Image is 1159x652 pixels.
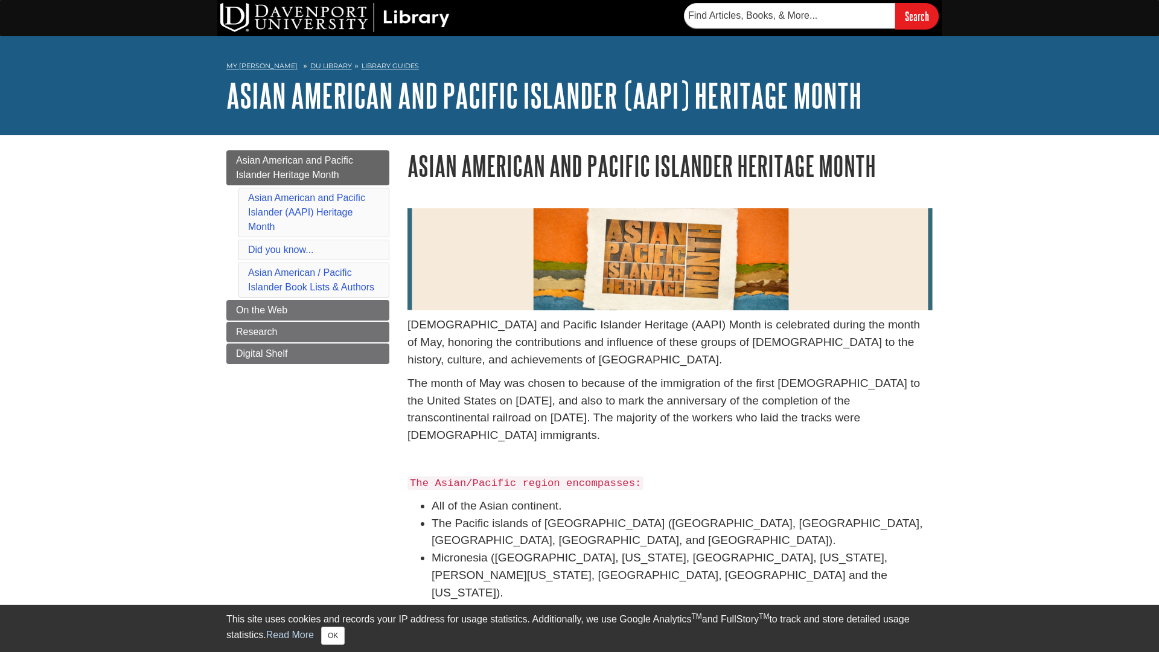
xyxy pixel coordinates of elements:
[236,305,287,315] span: On the Web
[684,3,895,28] input: Find Articles, Books, & More...
[220,3,450,32] img: DU Library
[407,375,933,444] p: The month of May was chosen to because of the immigration of the first [DEMOGRAPHIC_DATA] to the ...
[226,150,389,364] div: Guide Page Menu
[407,476,643,490] code: The Asian/Pacific region encompasses:
[226,344,389,364] a: Digital Shelf
[236,155,353,180] span: Asian American and Pacific Islander Heritage Month
[226,61,298,71] a: My [PERSON_NAME]
[407,208,933,311] img: banner
[321,627,345,645] button: Close
[226,58,933,77] nav: breadcrumb
[226,77,862,114] a: Asian American and Pacific Islander (AAPI) Heritage Month
[236,327,277,337] span: Research
[684,3,939,29] form: Searches DU Library's articles, books, and more
[226,322,389,342] a: Research
[432,549,933,601] li: Micronesia ([GEOGRAPHIC_DATA], [US_STATE], [GEOGRAPHIC_DATA], [US_STATE], [PERSON_NAME][US_STATE]...
[895,3,939,29] input: Search
[432,515,933,550] li: The Pacific islands of [GEOGRAPHIC_DATA] ([GEOGRAPHIC_DATA], [GEOGRAPHIC_DATA], [GEOGRAPHIC_DATA]...
[248,267,374,292] a: Asian American / Pacific Islander Book Lists & Authors
[226,150,389,185] a: Asian American and Pacific Islander Heritage Month
[759,612,769,621] sup: TM
[248,193,365,232] a: Asian American and Pacific Islander (AAPI) Heritage Month
[236,348,287,359] span: Digital Shelf
[226,300,389,321] a: On the Web
[248,245,314,255] a: Did you know...
[266,630,314,640] a: Read More
[310,62,352,70] a: DU Library
[407,150,933,181] h1: Asian American and Pacific Islander Heritage Month
[362,62,419,70] a: Library Guides
[691,612,701,621] sup: TM
[407,316,933,368] p: [DEMOGRAPHIC_DATA] and Pacific Islander Heritage (AAPI) Month is celebrated during the month of M...
[226,612,933,645] div: This site uses cookies and records your IP address for usage statistics. Additionally, we use Goo...
[432,497,933,515] li: All of the Asian continent.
